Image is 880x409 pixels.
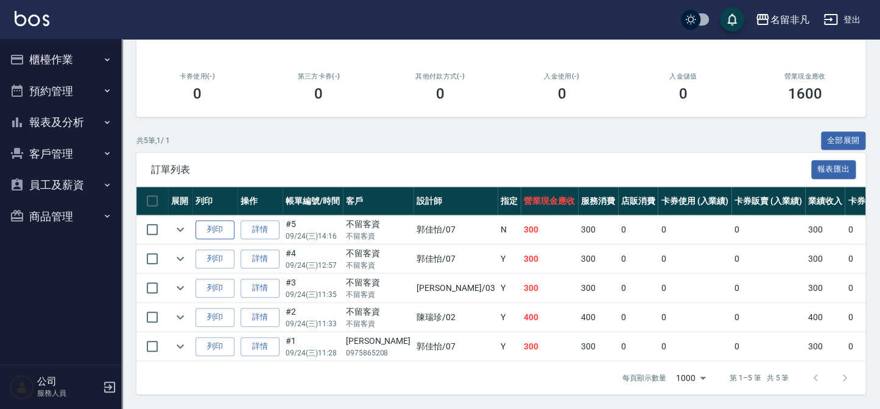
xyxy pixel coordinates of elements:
td: 0 [658,303,731,332]
button: 列印 [195,308,234,327]
div: 不留客資 [346,247,410,260]
th: 業績收入 [805,187,845,215]
td: 300 [805,274,845,302]
td: #3 [283,274,343,302]
td: 400 [521,303,578,332]
td: 300 [521,274,578,302]
a: 詳情 [241,250,280,268]
button: 列印 [195,337,234,356]
th: 操作 [238,187,283,215]
td: 0 [731,274,805,302]
td: 郭佳怡 /07 [414,245,498,273]
p: 第 1–5 筆 共 5 筆 [730,372,789,383]
button: 報表及分析 [5,107,117,138]
button: 員工及薪資 [5,169,117,201]
button: expand row [171,337,189,355]
td: [PERSON_NAME] /03 [414,274,498,302]
button: 客戶管理 [5,138,117,170]
td: #1 [283,332,343,361]
th: 卡券使用 (入業績) [658,187,731,215]
th: 服務消費 [578,187,618,215]
td: #5 [283,215,343,244]
h3: 0 [436,85,445,102]
td: Y [498,274,521,302]
td: Y [498,303,521,332]
th: 展開 [168,187,192,215]
td: 300 [521,215,578,244]
td: 300 [805,332,845,361]
a: 詳情 [241,220,280,239]
td: 300 [578,332,618,361]
img: Logo [15,11,49,26]
h3: 0 [679,85,688,102]
td: Y [498,332,521,361]
td: 0 [658,332,731,361]
td: 0 [618,332,658,361]
p: 不留客資 [346,260,410,271]
td: #2 [283,303,343,332]
td: 郭佳怡 /07 [414,215,498,244]
div: 1000 [671,362,710,394]
td: 0 [731,332,805,361]
td: N [498,215,521,244]
td: 0 [618,245,658,273]
p: 不留客資 [346,289,410,300]
a: 詳情 [241,337,280,356]
p: 不留客資 [346,231,410,242]
button: expand row [171,279,189,297]
p: 每頁顯示數量 [622,372,666,383]
h2: 第三方卡券(-) [273,72,365,80]
button: 列印 [195,279,234,298]
td: 300 [805,215,845,244]
td: 0 [658,245,731,273]
th: 客戶 [343,187,414,215]
td: 300 [521,332,578,361]
h2: 入金使用(-) [516,72,608,80]
button: save [720,7,744,32]
button: 報表匯出 [811,160,856,179]
h3: 1600 [787,85,822,102]
h2: 營業現金應收 [759,72,851,80]
button: 名留非凡 [750,7,814,32]
p: 0975865208 [346,348,410,358]
div: 名留非凡 [770,12,809,27]
a: 詳情 [241,308,280,327]
div: 不留客資 [346,276,410,289]
td: #4 [283,245,343,273]
button: expand row [171,308,189,326]
h2: 入金儲值 [637,72,730,80]
p: 09/24 (三) 11:28 [286,348,340,358]
button: 全部展開 [821,131,866,150]
button: 預約管理 [5,75,117,107]
td: Y [498,245,521,273]
td: 0 [731,215,805,244]
td: 300 [578,274,618,302]
p: 共 5 筆, 1 / 1 [136,135,170,146]
td: 郭佳怡 /07 [414,332,498,361]
button: expand row [171,250,189,268]
h3: 0 [314,85,323,102]
td: 0 [618,274,658,302]
th: 帳單編號/時間 [283,187,343,215]
h5: 公司 [37,376,99,388]
span: 訂單列表 [151,164,811,176]
th: 營業現金應收 [521,187,578,215]
p: 09/24 (三) 11:33 [286,318,340,329]
button: 列印 [195,220,234,239]
th: 設計師 [414,187,498,215]
button: expand row [171,220,189,239]
p: 09/24 (三) 11:35 [286,289,340,300]
h2: 卡券使用(-) [151,72,244,80]
td: 300 [578,245,618,273]
td: 0 [731,303,805,332]
button: 櫃檯作業 [5,44,117,75]
th: 卡券販賣 (入業績) [731,187,805,215]
th: 店販消費 [618,187,658,215]
th: 列印 [192,187,238,215]
a: 報表匯出 [811,163,856,175]
p: 不留客資 [346,318,410,329]
button: 列印 [195,250,234,268]
div: [PERSON_NAME] [346,335,410,348]
p: 09/24 (三) 12:57 [286,260,340,271]
button: 商品管理 [5,201,117,232]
